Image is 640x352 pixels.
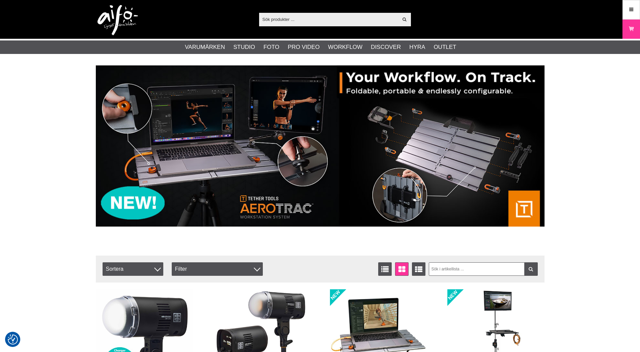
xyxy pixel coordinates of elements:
[434,43,456,52] a: Outlet
[395,262,409,276] a: Fönstervisning
[96,65,545,227] img: Annons:007 banner-header-aerotrac-1390x500.jpg
[429,262,538,276] input: Sök i artikellista ...
[233,43,255,52] a: Studio
[288,43,319,52] a: Pro Video
[98,5,138,35] img: logo.png
[412,262,425,276] a: Utökad listvisning
[103,262,163,276] span: Sortera
[263,43,279,52] a: Foto
[409,43,425,52] a: Hyra
[172,262,263,276] div: Filter
[8,333,18,346] button: Samtyckesinställningar
[378,262,392,276] a: Listvisning
[371,43,401,52] a: Discover
[8,334,18,345] img: Revisit consent button
[185,43,225,52] a: Varumärken
[259,14,398,24] input: Sök produkter ...
[328,43,362,52] a: Workflow
[524,262,538,276] a: Filtrera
